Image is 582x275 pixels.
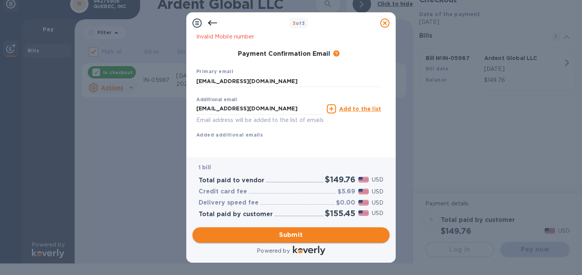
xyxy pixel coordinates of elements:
b: of 3 [293,20,305,26]
span: Submit [199,230,383,240]
h3: Payment Confirmation Email [238,50,330,58]
span: 3 [293,20,296,26]
u: Add to the list [339,106,381,112]
p: USD [372,176,383,184]
h3: $0.00 [336,199,355,207]
p: USD [372,199,383,207]
p: Email address will be added to the list of emails [196,116,324,125]
img: Logo [293,246,325,255]
p: Invalid Mobile number [196,32,381,41]
b: 1 bill [199,164,211,170]
input: Enter your primary name [196,75,381,87]
h2: $149.76 [325,175,355,184]
h3: Credit card fee [199,188,247,195]
h3: Delivery speed fee [199,199,259,207]
img: USD [358,200,369,205]
h2: $155.45 [325,208,355,218]
h3: $5.69 [338,188,355,195]
img: USD [358,177,369,182]
b: Primary email [196,68,233,74]
button: Submit [192,227,390,243]
p: Powered by [257,247,289,255]
img: USD [358,189,369,194]
h3: Total paid to vendor [199,177,264,184]
p: USD [372,188,383,196]
h3: Total paid by customer [199,211,273,218]
img: USD [358,210,369,216]
p: USD [372,209,383,217]
label: Additional email [196,97,237,102]
input: Enter additional email [196,103,324,115]
b: Added additional emails [196,132,263,138]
